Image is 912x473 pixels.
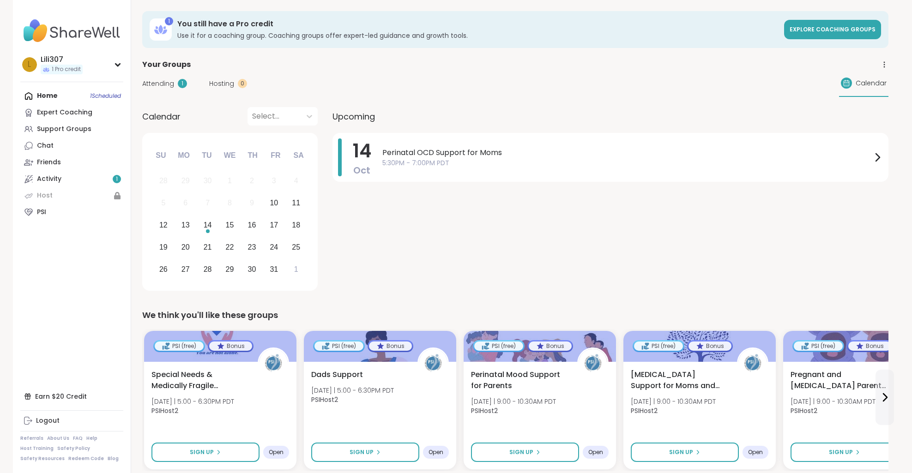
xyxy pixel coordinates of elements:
div: Th [242,145,263,166]
div: Choose Sunday, October 26th, 2025 [154,259,174,279]
div: 6 [183,197,187,209]
div: Choose Friday, October 17th, 2025 [264,216,284,235]
span: Explore Coaching Groups [790,25,876,33]
a: Host [20,187,123,204]
b: PSIHost2 [631,406,658,415]
div: We [219,145,240,166]
div: 1 [294,263,298,275]
span: Dads Support [311,369,363,380]
span: Open [429,449,443,456]
a: About Us [47,435,69,442]
div: PSI (free) [314,341,363,351]
div: 17 [270,219,278,231]
button: Sign Up [631,443,739,462]
div: 10 [270,197,278,209]
div: Host [37,191,53,200]
span: Perinatal OCD Support for Moms [382,147,872,158]
span: [DATE] | 5:00 - 6:30PM PDT [151,397,234,406]
div: Activity [37,174,61,184]
div: PSI (free) [155,341,204,351]
a: Blog [108,455,119,462]
div: Choose Monday, October 20th, 2025 [175,237,195,257]
b: PSIHost2 [791,406,817,415]
div: month 2025-10 [152,170,307,280]
span: 1 Pro credit [52,66,81,73]
div: 0 [238,79,247,88]
img: PSIHost2 [419,349,447,377]
div: 14 [204,219,212,231]
div: Choose Saturday, October 18th, 2025 [286,216,306,235]
span: 1 [116,175,118,183]
a: Safety Resources [20,455,65,462]
div: Not available Wednesday, October 1st, 2025 [220,171,240,191]
h3: Use it for a coaching group. Coaching groups offer expert-led guidance and growth tools. [177,31,779,40]
div: 19 [159,241,168,253]
div: Choose Thursday, October 16th, 2025 [242,216,262,235]
div: Earn $20 Credit [20,388,123,405]
div: 11 [292,197,300,209]
div: Expert Coaching [37,108,92,117]
span: Your Groups [142,59,191,70]
span: [DATE] | 5:00 - 6:30PM PDT [311,386,394,395]
div: Choose Wednesday, October 22nd, 2025 [220,237,240,257]
span: Pregnant and [MEDICAL_DATA] Parents of Multiples [791,369,887,391]
div: Choose Thursday, October 30th, 2025 [242,259,262,279]
div: Mo [174,145,194,166]
div: 1 [228,174,232,187]
div: Lili307 [41,54,83,65]
div: Choose Sunday, October 12th, 2025 [154,216,174,235]
div: Choose Friday, October 31st, 2025 [264,259,284,279]
div: 2 [250,174,254,187]
div: 18 [292,219,300,231]
div: Choose Saturday, October 11th, 2025 [286,193,306,213]
div: 20 [181,241,190,253]
div: Chat [37,141,54,150]
a: PSI [20,204,123,221]
div: Bonus [689,341,731,351]
a: Help [86,435,97,442]
div: 27 [181,263,190,275]
span: Sign Up [669,448,693,456]
span: Sign Up [829,448,853,456]
div: 29 [181,174,190,187]
div: 3 [272,174,276,187]
a: Support Groups [20,121,123,138]
div: Not available Wednesday, October 8th, 2025 [220,193,240,213]
div: Not available Tuesday, October 7th, 2025 [198,193,217,213]
div: Choose Saturday, October 25th, 2025 [286,237,306,257]
div: Not available Thursday, October 9th, 2025 [242,193,262,213]
div: 9 [250,197,254,209]
div: 22 [226,241,234,253]
span: 14 [353,138,371,164]
span: Open [588,449,603,456]
a: Safety Policy [57,445,90,452]
a: Chat [20,138,123,154]
div: Friends [37,158,61,167]
div: Not available Monday, September 29th, 2025 [175,171,195,191]
div: Support Groups [37,125,91,134]
b: PSIHost2 [151,406,178,415]
a: Explore Coaching Groups [784,20,881,39]
div: Choose Tuesday, October 14th, 2025 [198,216,217,235]
div: PSI [37,208,46,217]
a: Host Training [20,445,54,452]
span: Calendar [142,110,181,123]
span: [DATE] | 9:00 - 10:30AM PDT [791,397,876,406]
a: Logout [20,413,123,429]
button: Sign Up [471,443,579,462]
div: PSI (free) [474,341,523,351]
div: Fr [266,145,286,166]
div: 15 [226,219,234,231]
span: [MEDICAL_DATA] Support for Moms and Birthing People [631,369,727,391]
div: Choose Wednesday, October 29th, 2025 [220,259,240,279]
div: Not available Monday, October 6th, 2025 [175,193,195,213]
div: 1 [178,79,187,88]
div: 13 [181,219,190,231]
div: 5 [161,197,165,209]
b: PSIHost2 [311,395,338,404]
div: 12 [159,219,168,231]
div: 31 [270,263,278,275]
div: 7 [205,197,210,209]
a: Friends [20,154,123,171]
div: 29 [226,263,234,275]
